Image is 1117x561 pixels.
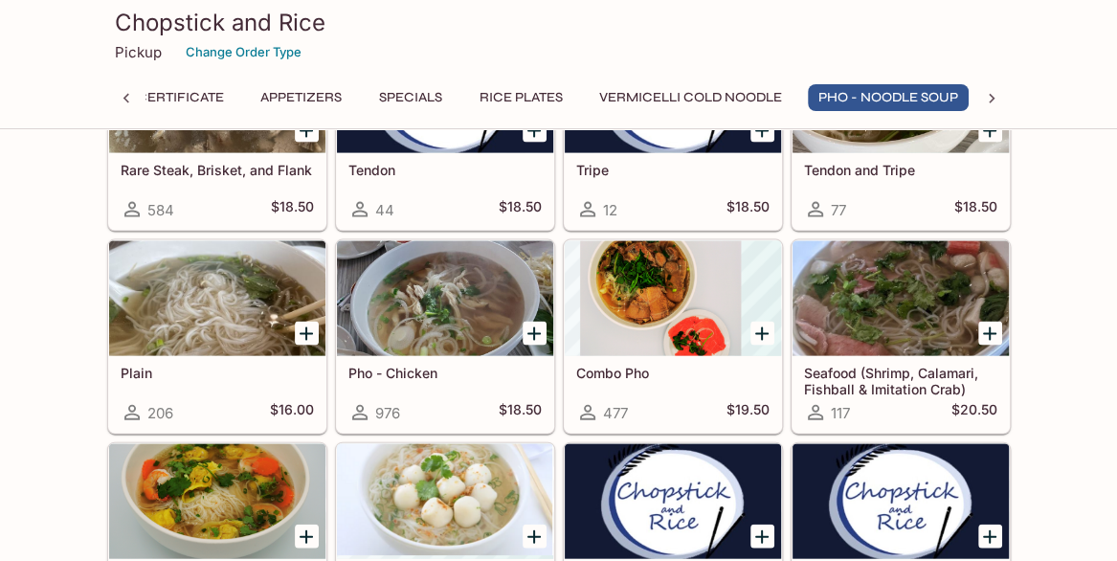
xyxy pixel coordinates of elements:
[750,119,774,143] button: Add Tripe
[750,322,774,346] button: Add Combo Pho
[93,84,235,111] button: Gift Certificate
[337,38,553,153] div: Tendon
[250,84,352,111] button: Appetizers
[121,365,314,381] h5: Plain
[589,84,793,111] button: Vermicelli Cold Noodle
[348,365,542,381] h5: Pho - Chicken
[336,240,554,434] a: Pho - Chicken976$18.50
[565,444,781,559] div: Tofu Pho
[804,162,997,178] h5: Tendon and Tripe
[295,119,319,143] button: Add Rare Steak, Brisket, and Flank
[565,38,781,153] div: Tripe
[726,401,770,424] h5: $19.50
[793,38,1009,153] div: Tendon and Tripe
[808,84,969,111] button: Pho - Noodle Soup
[523,322,547,346] button: Add Pho - Chicken
[523,525,547,549] button: Add Fishball
[336,37,554,231] a: Tendon44$18.50
[115,8,1003,37] h3: Chopstick and Rice
[831,201,846,219] span: 77
[564,240,782,434] a: Combo Pho477$19.50
[115,43,162,61] p: Pickup
[271,198,314,221] h5: $18.50
[375,404,400,422] span: 976
[564,37,782,231] a: Tripe12$18.50
[792,240,1010,434] a: Seafood (Shrimp, Calamari, Fishball & Imitation Crab)117$20.50
[565,241,781,356] div: Combo Pho
[177,37,310,67] button: Change Order Type
[978,525,1002,549] button: Add Vegetarian
[831,404,850,422] span: 117
[576,365,770,381] h5: Combo Pho
[109,38,325,153] div: Rare Steak, Brisket, and Flank
[147,404,173,422] span: 206
[368,84,454,111] button: Specials
[337,444,553,559] div: Fishball
[109,444,325,559] div: Shrimp Wonton Pho
[121,162,314,178] h5: Rare Steak, Brisket, and Flank
[108,240,326,434] a: Plain206$16.00
[978,119,1002,143] button: Add Tendon and Tripe
[793,444,1009,559] div: Vegetarian
[804,365,997,396] h5: Seafood (Shrimp, Calamari, Fishball & Imitation Crab)
[954,198,997,221] h5: $18.50
[726,198,770,221] h5: $18.50
[348,162,542,178] h5: Tendon
[750,525,774,549] button: Add Tofu Pho
[147,201,174,219] span: 584
[499,401,542,424] h5: $18.50
[499,198,542,221] h5: $18.50
[793,241,1009,356] div: Seafood (Shrimp, Calamari, Fishball & Imitation Crab)
[109,241,325,356] div: Plain
[978,322,1002,346] button: Add Seafood (Shrimp, Calamari, Fishball & Imitation Crab)
[951,401,997,424] h5: $20.50
[295,525,319,549] button: Add Shrimp Wonton Pho
[603,201,617,219] span: 12
[375,201,394,219] span: 44
[108,37,326,231] a: Rare Steak, Brisket, and Flank584$18.50
[576,162,770,178] h5: Tripe
[270,401,314,424] h5: $16.00
[337,241,553,356] div: Pho - Chicken
[523,119,547,143] button: Add Tendon
[295,322,319,346] button: Add Plain
[603,404,628,422] span: 477
[469,84,573,111] button: Rice Plates
[792,37,1010,231] a: Tendon and Tripe77$18.50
